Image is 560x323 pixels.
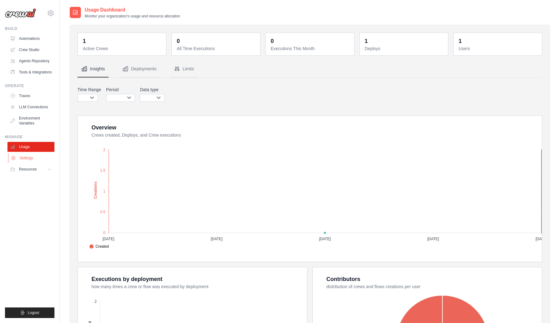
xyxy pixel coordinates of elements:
[140,87,165,93] label: Data type
[271,45,350,52] dt: Executions This Month
[83,37,86,45] div: 1
[7,113,54,128] a: Environment Variables
[459,37,462,45] div: 1
[119,61,160,77] button: Deployments
[28,310,39,315] span: Logout
[7,34,54,44] a: Automations
[106,87,135,93] label: Period
[365,37,368,45] div: 1
[177,37,180,45] div: 0
[102,237,114,241] tspan: [DATE]
[77,61,542,77] nav: Tabs
[365,45,444,52] dt: Deploys
[5,8,36,18] img: Logo
[7,102,54,112] a: LLM Connections
[271,37,274,45] div: 0
[103,189,105,194] tspan: 1
[535,237,547,241] tspan: [DATE]
[91,275,162,283] div: Executions by deployment
[83,45,162,52] dt: Active Crews
[5,307,54,318] button: Logout
[7,91,54,101] a: Traces
[77,87,101,93] label: Time Range
[100,210,105,214] tspan: 0.5
[7,56,54,66] a: Agents Repository
[91,132,534,138] dt: Crews created, Deploys, and Crew executions
[85,14,180,19] p: Monitor your organization's usage and resource allocation
[326,275,360,283] div: Contributors
[5,134,54,139] div: Manage
[100,168,105,173] tspan: 1.5
[7,164,54,174] button: Resources
[91,283,300,290] dt: how many times a crew or flow was executed by deployment
[93,181,98,199] text: Creations
[211,237,222,241] tspan: [DATE]
[91,123,116,132] div: Overview
[89,244,109,249] span: Created
[85,6,180,14] h2: Usage Dashboard
[103,231,105,235] tspan: 0
[7,45,54,55] a: Crew Studio
[7,67,54,77] a: Tools & Integrations
[95,299,97,304] tspan: 2
[5,83,54,88] div: Operate
[8,153,55,163] a: Settings
[103,148,105,152] tspan: 2
[459,45,538,52] dt: Users
[326,283,534,290] dt: distribution of crews and flows creations per user
[5,26,54,31] div: Build
[177,45,256,52] dt: All Time Executions
[319,237,331,241] tspan: [DATE]
[170,61,198,77] button: Limits
[7,142,54,152] a: Usage
[19,167,37,172] span: Resources
[77,61,109,77] button: Insights
[427,237,439,241] tspan: [DATE]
